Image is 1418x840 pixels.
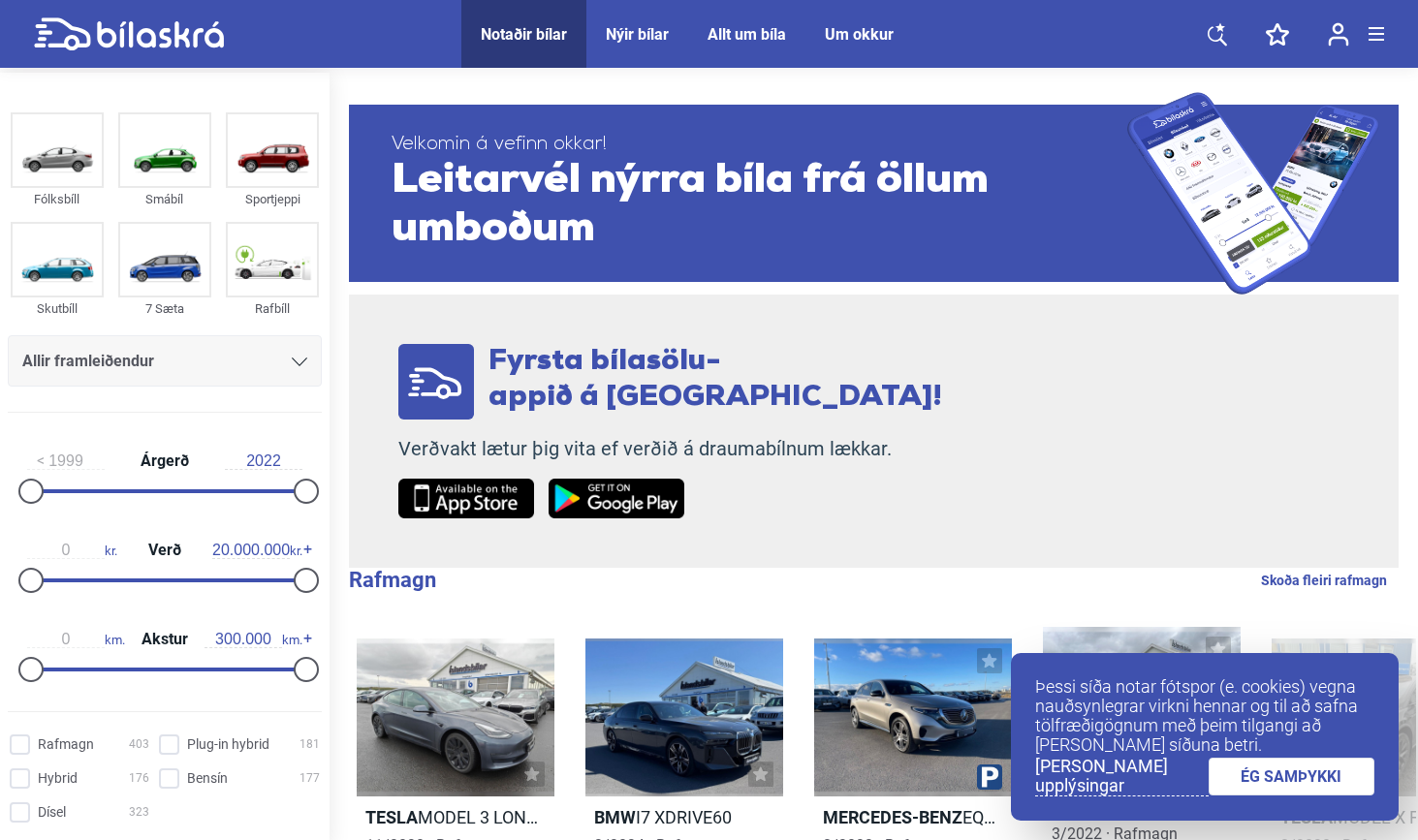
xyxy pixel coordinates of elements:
p: Þessi síða notar fótspor (e. cookies) vegna nauðsynlegrar virkni hennar og til að safna tölfræðig... [1035,677,1374,755]
span: Dísel [38,802,66,823]
img: user-login.svg [1328,22,1349,47]
span: Velkomin á vefinn okkar! [392,133,1127,157]
span: Verð [143,543,186,558]
div: Fólksbíll [11,188,104,210]
div: Sportjeppi [226,188,319,210]
div: Skutbíll [11,297,104,320]
span: Fyrsta bílasölu- appið á [GEOGRAPHIC_DATA]! [488,347,942,413]
h2: EQC 400 PROGRESSIVE 4MATIC [814,806,1012,828]
b: Mercedes-Benz [823,807,962,827]
b: Rafmagn [349,568,436,592]
span: Leitarvél nýrra bíla frá öllum umboðum [392,157,1127,254]
span: Bensín [187,768,228,789]
span: 177 [299,768,320,789]
a: Nýir bílar [606,25,669,44]
div: Rafbíll [226,297,319,320]
a: Allt um bíla [708,25,786,44]
span: km. [27,631,125,648]
span: 176 [129,768,149,789]
p: Verðvakt lætur þig vita ef verðið á draumabílnum lækkar. [398,437,942,461]
h2: MODEL 3 LONG RANGE [357,806,554,828]
span: kr. [27,542,117,559]
span: Allir framleiðendur [22,348,154,375]
span: Hybrid [38,768,78,789]
a: Skoða fleiri rafmagn [1261,568,1387,593]
div: 7 Sæta [118,297,211,320]
a: [PERSON_NAME] upplýsingar [1035,757,1209,796]
span: km. [205,631,302,648]
span: Akstur [137,632,193,647]
h2: I7 XDRIVE60 [585,806,783,828]
b: Tesla [365,807,418,827]
span: Árgerð [136,453,194,469]
span: kr. [212,542,302,559]
span: 323 [129,802,149,823]
a: Um okkur [825,25,894,44]
span: Plug-in hybrid [187,734,269,755]
span: Rafmagn [38,734,94,755]
b: Tesla [1280,807,1333,827]
div: Smábíl [118,188,211,210]
a: ÉG SAMÞYKKI [1209,758,1375,795]
a: Notaðir bílar [481,25,567,44]
span: 403 [129,734,149,755]
span: 181 [299,734,320,755]
a: Velkomin á vefinn okkar!Leitarvél nýrra bíla frá öllum umboðum [349,92,1399,295]
b: BMW [594,807,636,827]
